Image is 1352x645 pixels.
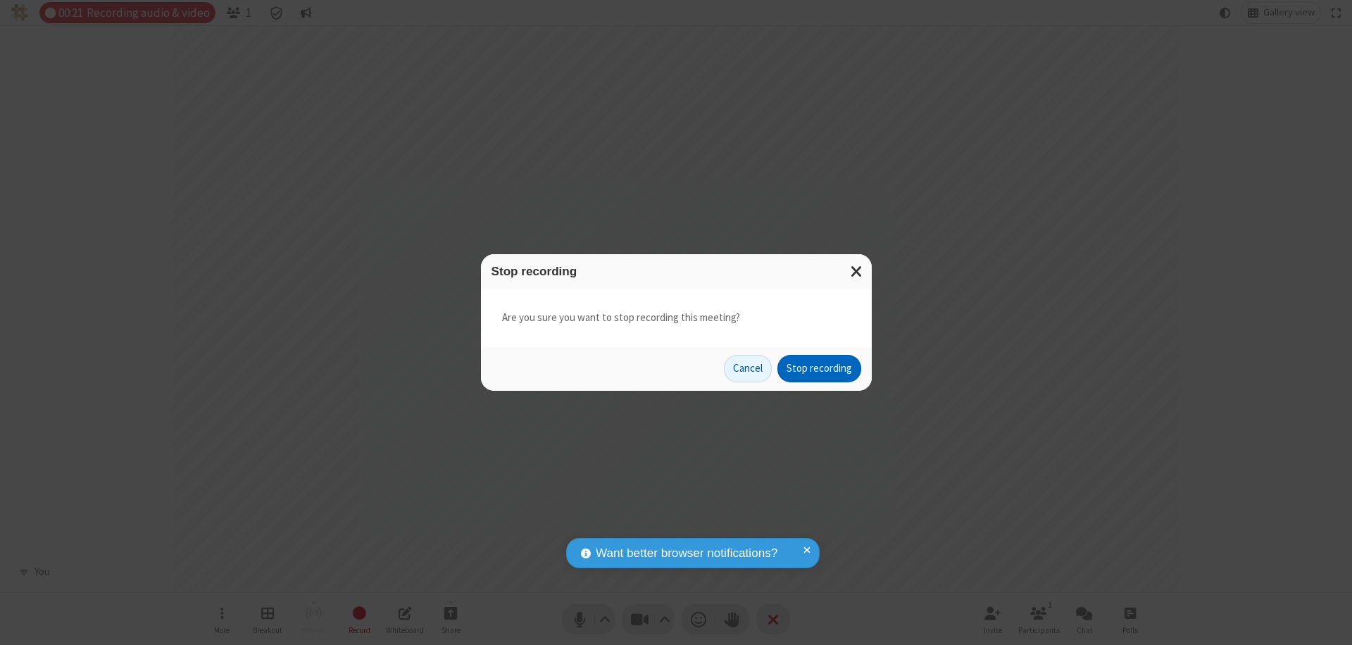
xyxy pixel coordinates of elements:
h3: Stop recording [492,265,861,278]
button: Close modal [842,254,872,289]
button: Cancel [724,355,772,383]
span: Want better browser notifications? [596,544,777,563]
button: Stop recording [777,355,861,383]
div: Are you sure you want to stop recording this meeting? [481,289,872,347]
